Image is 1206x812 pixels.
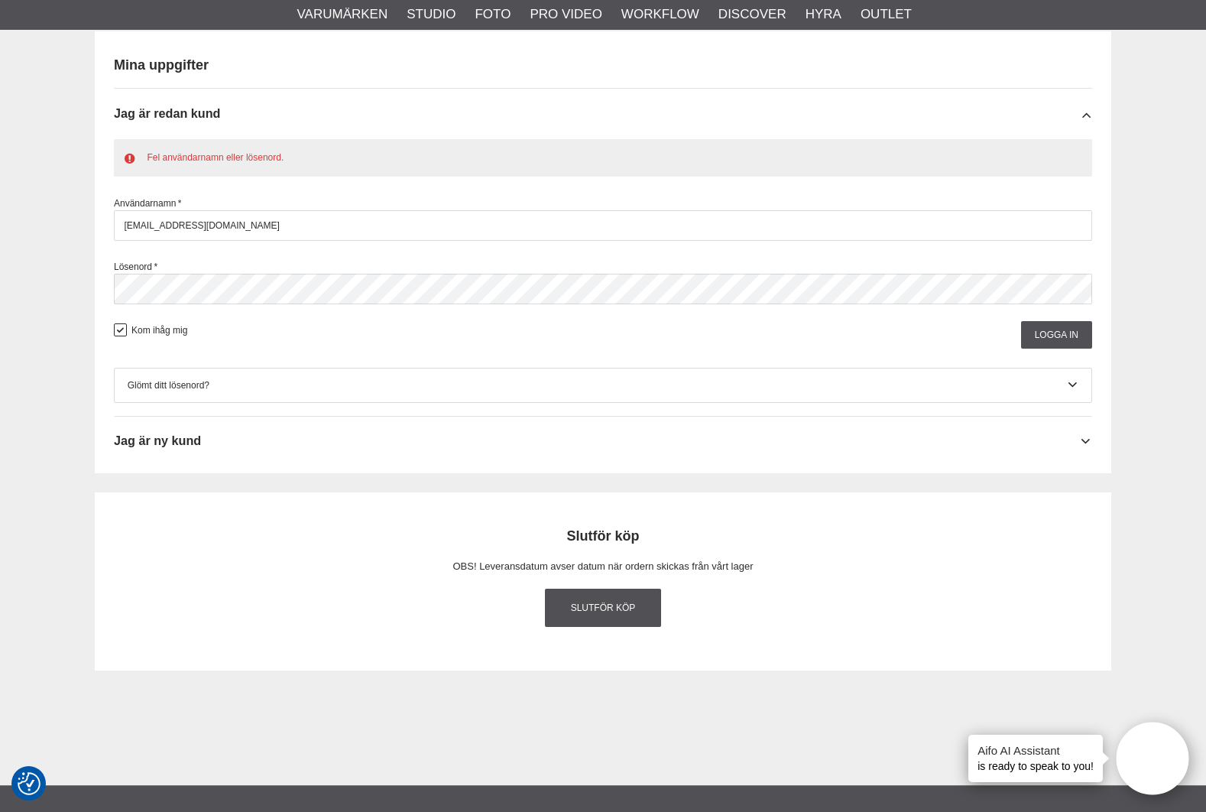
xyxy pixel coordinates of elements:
[148,152,284,163] span: Fel användarnamn eller lösenord.
[114,434,201,447] span: Jag är ny kund
[133,527,1073,546] h2: Slutför köp
[806,5,841,24] a: Hyra
[968,735,1103,782] div: is ready to speak to you!
[977,742,1094,758] h4: Aifo AI Assistant
[407,5,455,24] a: Studio
[1021,321,1092,349] input: Logga in
[133,559,1073,575] p: OBS! Leveransdatum avser datum när ordern skickas från vårt lager
[114,56,1092,75] h2: Mina uppgifter
[475,5,511,24] a: Foto
[861,5,912,24] a: Outlet
[114,261,157,272] label: Lösenord
[621,5,699,24] a: Workflow
[718,5,786,24] a: Discover
[114,106,220,120] span: Jag är redan kund
[127,325,187,336] label: Kom ihåg mig
[530,5,601,24] a: Pro Video
[128,378,1079,393] div: Glömt ditt lösenord?
[18,770,41,797] button: Samtyckesinställningar
[114,198,181,209] label: Användarnamn
[18,772,41,795] img: Revisit consent button
[545,589,661,627] a: Slutför köp
[297,5,388,24] a: Varumärken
